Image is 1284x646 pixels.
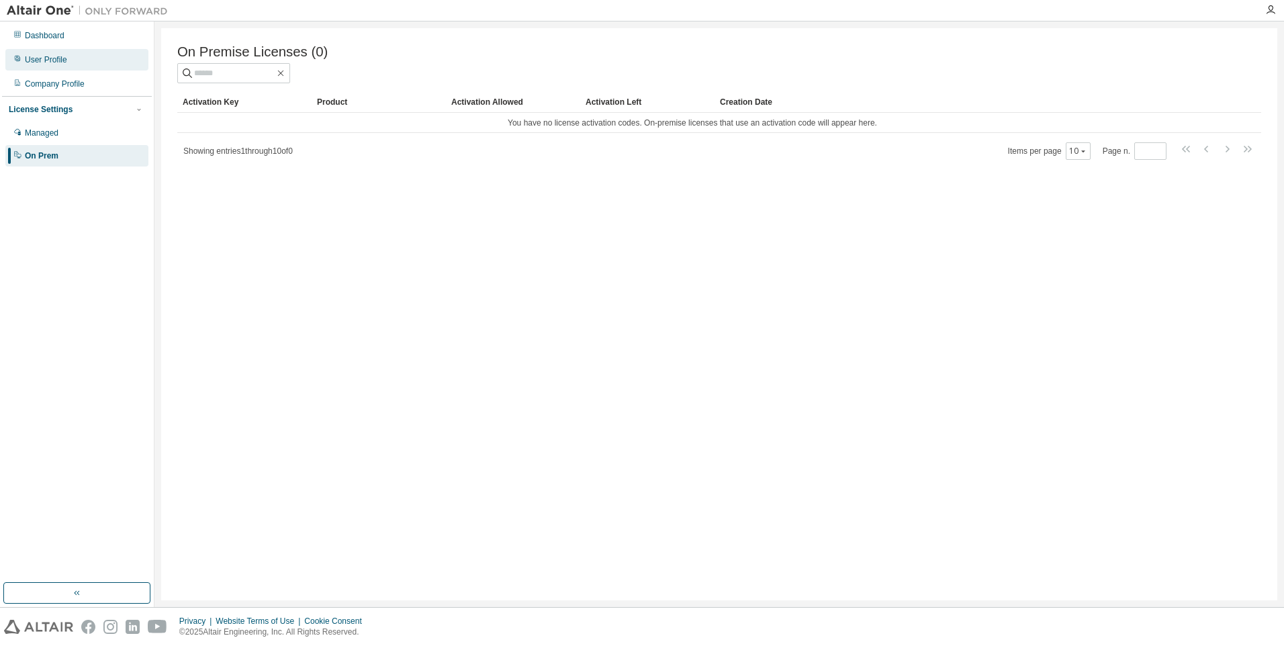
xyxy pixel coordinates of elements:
span: On Premise Licenses (0) [177,44,328,60]
img: youtube.svg [148,620,167,634]
img: altair_logo.svg [4,620,73,634]
td: You have no license activation codes. On-premise licenses that use an activation code will appear... [177,113,1207,133]
div: Dashboard [25,30,64,41]
div: Cookie Consent [304,616,369,627]
button: 10 [1069,146,1087,156]
span: Page n. [1103,142,1166,160]
img: facebook.svg [81,620,95,634]
div: Managed [25,128,58,138]
div: Product [317,91,441,113]
div: On Prem [25,150,58,161]
div: Company Profile [25,79,85,89]
span: Showing entries 1 through 10 of 0 [183,146,293,156]
div: User Profile [25,54,67,65]
img: linkedin.svg [126,620,140,634]
img: instagram.svg [103,620,118,634]
div: Activation Left [586,91,709,113]
div: Website Terms of Use [216,616,304,627]
img: Altair One [7,4,175,17]
div: Activation Allowed [451,91,575,113]
div: Activation Key [183,91,306,113]
div: Privacy [179,616,216,627]
span: Items per page [1008,142,1091,160]
p: © 2025 Altair Engineering, Inc. All Rights Reserved. [179,627,370,638]
div: Creation Date [720,91,1202,113]
div: License Settings [9,104,73,115]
